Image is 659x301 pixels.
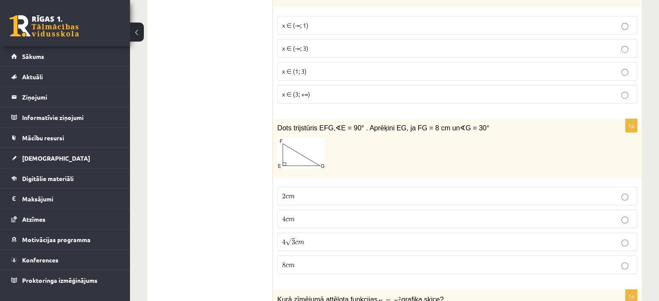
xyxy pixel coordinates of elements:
span: Mācību resursi [22,134,64,142]
span: x ∈ (-∞; 1) [282,21,308,29]
span: √ [286,238,292,246]
p: 1p [625,119,637,133]
span: Proktoringa izmēģinājums [22,276,97,284]
a: Maksājumi [11,189,119,209]
span: Atzīmes [22,215,45,223]
span: Sākums [22,52,44,60]
a: Rīgas 1. Tālmācības vidusskola [10,15,79,37]
span: x ∈ (3; +∞) [282,90,310,98]
legend: Maksājumi [22,189,119,209]
span: E = 90° . Aprēķini EG, ja FG = 8 cm un [341,124,460,132]
span: x ∈ (1; 3) [282,67,307,75]
span: 4 [282,217,286,222]
a: Informatīvie ziņojumi [11,107,119,127]
a: Ziņojumi [11,87,119,107]
span: c [286,264,289,268]
span: 3 [292,240,295,245]
span: m [289,264,295,268]
a: Motivācijas programma [11,230,119,249]
input: x ∈ (-∞; 3) [621,46,628,53]
span: m [289,195,295,199]
span: m [298,241,304,245]
input: x ∈ (1; 3) [621,69,628,76]
span: x ∈ (-∞; 3) [282,44,308,52]
span: 2 [282,194,286,199]
span: Konferences [22,256,58,264]
span: 4 [282,240,286,245]
legend: Ziņojumi [22,87,119,107]
span: [DEMOGRAPHIC_DATA] [22,154,90,162]
span: G = 30° [465,124,489,132]
span: Dots trijstūris EFG, [277,124,335,132]
a: Konferences [11,250,119,270]
span: Digitālie materiāli [22,175,74,182]
a: [DEMOGRAPHIC_DATA] [11,148,119,168]
a: Aktuāli [11,67,119,87]
span: m [289,218,295,222]
legend: Informatīvie ziņojumi [22,107,119,127]
span: Motivācijas programma [22,236,91,243]
span: c [286,195,289,199]
a: Atzīmes [11,209,119,229]
a: Proktoringa izmēģinājums [11,270,119,290]
span: 8 [282,262,286,268]
a: Mācību resursi [11,128,119,148]
span: Aktuāli [22,73,43,81]
a: Sākums [11,46,119,66]
a: Digitālie materiāli [11,168,119,188]
: ∢ [335,124,341,132]
span: c [286,218,289,222]
span: c [295,241,298,245]
input: x ∈ (3; +∞) [621,92,628,99]
: ∢ [460,124,465,132]
input: x ∈ (-∞; 1) [621,23,628,30]
img: Attēls, kurā ir rinda, skice, diagramma Mākslīgā intelekta ģenerēts saturs var būt nepareizs. [277,137,325,168]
